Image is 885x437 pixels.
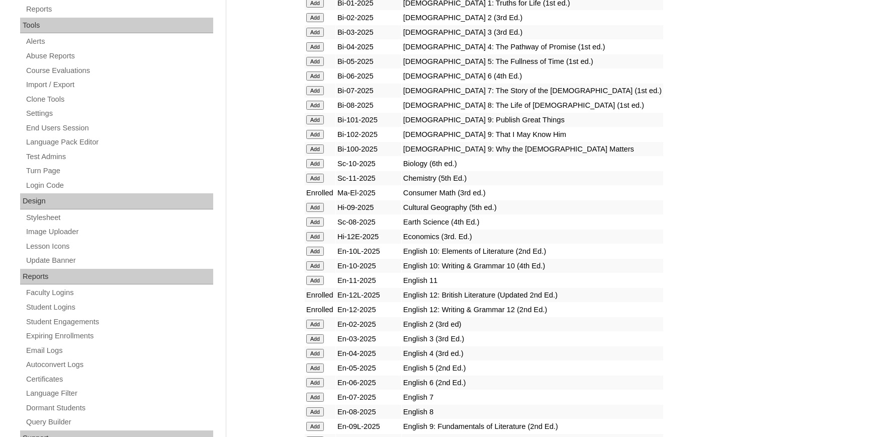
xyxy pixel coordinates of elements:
[306,261,324,270] input: Add
[25,301,213,314] a: Student Logins
[336,230,401,244] td: Hi-12E-2025
[25,226,213,238] a: Image Uploader
[20,269,213,285] div: Reports
[25,211,213,224] a: Stylesheet
[306,363,324,373] input: Add
[306,71,324,81] input: Add
[336,332,401,346] td: En-03-2025
[306,217,324,227] input: Add
[336,54,401,68] td: Bi-05-2025
[25,50,213,62] a: Abuse Reports
[336,419,401,433] td: En-09L-2025
[306,334,324,343] input: Add
[25,35,213,48] a: Alerts
[402,361,663,375] td: English 5 (2nd Ed.)
[336,390,401,404] td: En-07-2025
[402,98,663,112] td: [DEMOGRAPHIC_DATA] 8: The Life of [DEMOGRAPHIC_DATA] (1st ed.)
[336,171,401,185] td: Sc-11-2025
[25,93,213,106] a: Clone Tools
[336,259,401,273] td: En-10-2025
[25,358,213,371] a: Autoconvert Logs
[25,240,213,253] a: Lesson Icons
[306,144,324,154] input: Add
[336,376,401,390] td: En-06-2025
[306,86,324,95] input: Add
[336,346,401,360] td: En-04-2025
[402,288,663,302] td: English 12: British Literature (Updated 2nd Ed.)
[306,349,324,358] input: Add
[402,390,663,404] td: English 7
[20,18,213,34] div: Tools
[336,361,401,375] td: En-05-2025
[25,122,213,134] a: End Users Session
[402,259,663,273] td: English 10: Writing & Grammar 10 (4th Ed.)
[402,376,663,390] td: English 6 (2nd Ed.)
[336,69,401,83] td: Bi-06-2025
[25,179,213,192] a: Login Code
[402,11,663,25] td: [DEMOGRAPHIC_DATA] 2 (3rd Ed.)
[336,273,401,287] td: En-11-2025
[306,115,324,124] input: Add
[336,186,401,200] td: Ma-El-2025
[336,11,401,25] td: Bi-02-2025
[336,405,401,419] td: En-08-2025
[402,332,663,346] td: English 3 (3rd Ed.)
[20,193,213,209] div: Design
[402,157,663,171] td: Biology (6th ed.)
[306,101,324,110] input: Add
[306,378,324,387] input: Add
[306,174,324,183] input: Add
[306,407,324,416] input: Add
[402,200,663,214] td: Cultural Geography (5th ed.)
[305,186,335,200] td: Enrolled
[25,330,213,342] a: Expiring Enrollments
[25,286,213,299] a: Faculty Logins
[336,215,401,229] td: Sc-08-2025
[25,402,213,414] a: Dormant Students
[336,288,401,302] td: En-12L-2025
[402,84,663,98] td: [DEMOGRAPHIC_DATA] 7: The Story of the [DEMOGRAPHIC_DATA] (1st ed.)
[306,203,324,212] input: Add
[336,142,401,156] td: Bi-100-2025
[306,320,324,329] input: Add
[25,79,213,91] a: Import / Export
[25,136,213,149] a: Language Pack Editor
[306,130,324,139] input: Add
[402,419,663,433] td: English 9: Fundamentals of Literature (2nd Ed.)
[402,273,663,287] td: English 11
[402,40,663,54] td: [DEMOGRAPHIC_DATA] 4: The Pathway of Promise (1st ed.)
[336,244,401,258] td: En-10L-2025
[336,84,401,98] td: Bi-07-2025
[336,113,401,127] td: Bi-101-2025
[336,303,401,317] td: En-12-2025
[402,171,663,185] td: Chemistry (5th Ed.)
[402,303,663,317] td: English 12: Writing & Grammar 12 (2nd Ed.)
[25,64,213,77] a: Course Evaluations
[306,232,324,241] input: Add
[336,25,401,39] td: Bi-03-2025
[402,244,663,258] td: English 10: Elements of Literature (2nd Ed.)
[402,230,663,244] td: Economics (3rd. Ed.)
[25,151,213,163] a: Test Admins
[25,344,213,357] a: Email Logs
[402,346,663,360] td: English 4 (3rd ed.)
[306,393,324,402] input: Add
[402,113,663,127] td: [DEMOGRAPHIC_DATA] 9: Publish Great Things
[306,13,324,22] input: Add
[25,165,213,177] a: Turn Page
[306,159,324,168] input: Add
[402,69,663,83] td: [DEMOGRAPHIC_DATA] 6 (4th Ed.)
[305,303,335,317] td: Enrolled
[402,405,663,419] td: English 8
[336,157,401,171] td: Sc-10-2025
[336,40,401,54] td: Bi-04-2025
[306,28,324,37] input: Add
[402,25,663,39] td: [DEMOGRAPHIC_DATA] 3 (3rd Ed.)
[306,247,324,256] input: Add
[402,127,663,141] td: [DEMOGRAPHIC_DATA] 9: That I May Know Him
[25,316,213,328] a: Student Engagements
[25,416,213,428] a: Query Builder
[25,387,213,400] a: Language Filter
[402,317,663,331] td: English 2 (3rd ed)
[25,254,213,267] a: Update Banner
